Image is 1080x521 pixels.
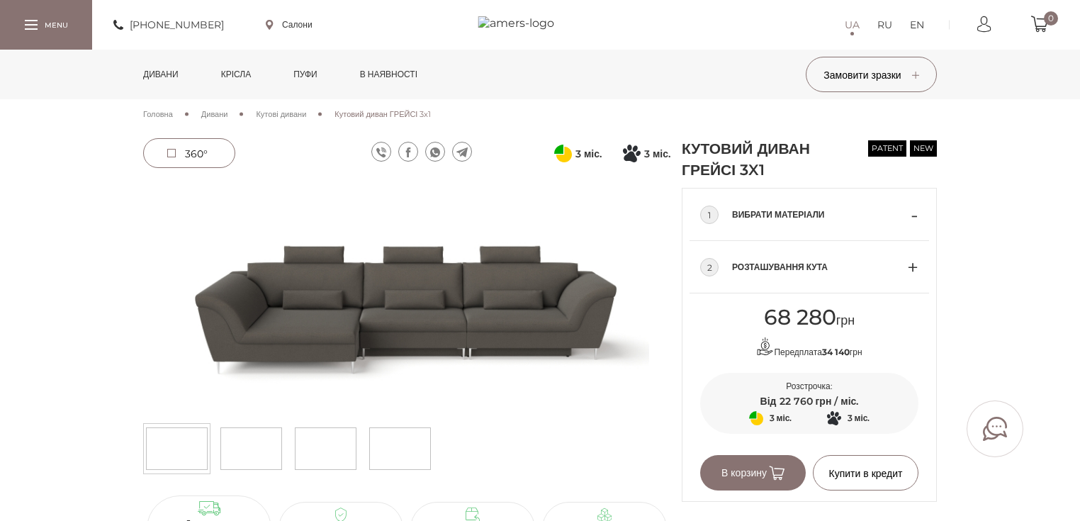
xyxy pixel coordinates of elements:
a: Дивани [133,50,189,99]
span: Кутові дивани [256,109,306,119]
a: [PHONE_NUMBER] [113,16,224,33]
span: 3 міс. [644,145,670,162]
img: Кутовий диван ГРЕЙСІ 3x1 -0 [143,181,670,416]
span: 22 760 [780,395,813,408]
a: Головна [143,108,173,121]
span: Від [760,395,777,408]
span: 360° [185,147,208,160]
a: 360° [143,138,235,168]
img: Кутовий диван ГРЕЙСІ 3x1 s-2 [295,427,356,470]
a: telegram [452,142,472,162]
button: Купити в кредит [813,455,918,491]
a: Кутові дивани [256,108,306,121]
span: грн [764,313,855,328]
a: whatsapp [425,142,445,162]
span: 3 міс. [770,410,792,427]
span: patent [868,140,906,157]
div: 1 [700,206,719,224]
h1: Кутовий диван ГРЕЙСІ 3x1 [682,138,845,181]
img: Кутовий диван ГРЕЙСІ 3x1 s-3 [369,427,431,470]
img: Кутовий диван ГРЕЙСІ 3x1 s-1 [220,427,282,470]
p: Розстрочка: [700,380,918,393]
a: Салони [266,18,313,31]
span: Купити в кредит [828,467,902,480]
span: грн / міс. [816,395,859,408]
span: Замовити зразки [823,69,918,82]
span: Дивани [201,109,228,119]
div: 2 [700,258,719,276]
svg: Покупка частинами від Монобанку [623,145,641,162]
span: 68 280 [764,304,836,330]
span: new [910,140,937,157]
img: Кутовий диван ГРЕЙСІ 3x1 s-0 [146,427,208,470]
a: Крісла [210,50,261,99]
span: 3 міс. [848,410,870,427]
svg: Оплата частинами від ПриватБанку [554,145,572,162]
a: facebook [398,142,418,162]
a: RU [877,16,892,33]
a: в наявності [349,50,428,99]
span: 0 [1044,11,1058,26]
a: Дивани [201,108,228,121]
a: EN [910,16,924,33]
a: UA [845,16,860,33]
button: В корзину [700,455,806,491]
button: Замовити зразки [806,57,937,92]
a: viber [371,142,391,162]
span: 3 міс. [575,145,602,162]
b: 34 140 [822,347,850,357]
span: В корзину [721,466,784,479]
p: Передплата грн [700,337,918,359]
span: Головна [143,109,173,119]
span: Розташування кута [732,259,908,276]
span: Вибрати матеріали [732,206,908,223]
a: Пуфи [283,50,328,99]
